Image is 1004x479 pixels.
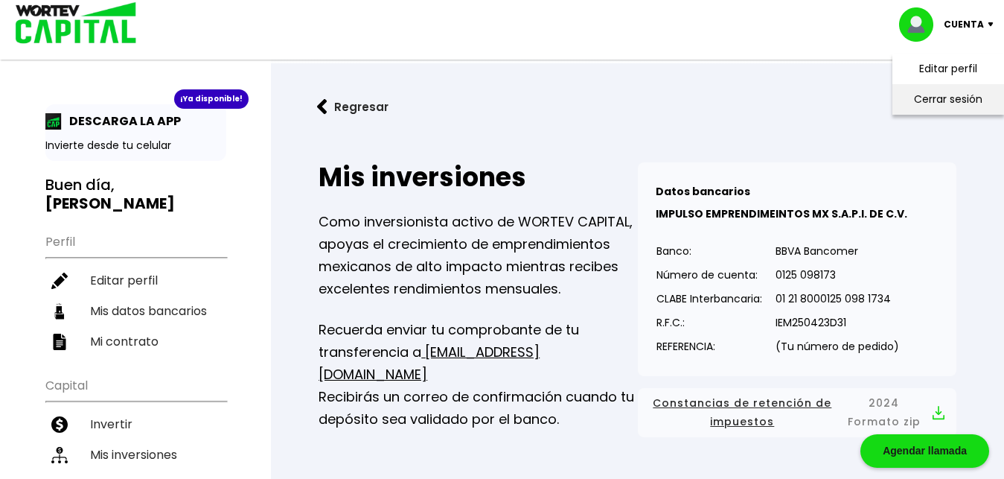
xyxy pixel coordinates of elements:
p: Cuenta [944,13,984,36]
p: Invierte desde tu celular [45,138,226,153]
p: DESCARGA LA APP [62,112,181,130]
h2: Mis inversiones [319,162,637,192]
p: Número de cuenta: [656,264,762,286]
p: REFERENCIA: [656,335,762,358]
button: Constancias de retención de impuestos2024 Formato zip [650,394,944,431]
img: datos-icon.10cf9172.svg [51,303,68,320]
p: (Tu número de pedido) [776,335,899,358]
img: app-icon [45,113,62,130]
p: R.F.C.: [656,311,762,334]
img: editar-icon.952d3147.svg [51,273,68,289]
p: 0125 098173 [776,264,899,286]
img: contrato-icon.f2db500c.svg [51,334,68,350]
a: flecha izquierdaRegresar [295,87,980,127]
ul: Perfil [45,225,226,357]
b: [PERSON_NAME] [45,193,175,214]
img: icon-down [984,22,1004,27]
b: Datos bancarios [656,184,750,199]
p: BBVA Bancomer [776,240,899,262]
p: Como inversionista activo de WORTEV CAPITAL, apoyas el crecimiento de emprendimientos mexicanos d... [319,211,637,300]
button: Regresar [295,87,411,127]
p: CLABE Interbancaria: [656,288,762,310]
b: IMPULSO EMPRENDIMEINTOS MX S.A.P.I. DE C.V. [656,206,907,221]
span: Constancias de retención de impuestos [650,394,835,431]
a: Mi contrato [45,326,226,357]
div: Agendar llamada [860,434,989,468]
img: profile-image [899,7,944,42]
img: inversiones-icon.6695dc30.svg [51,447,68,463]
div: ¡Ya disponible! [174,89,249,109]
img: invertir-icon.b3b967d7.svg [51,416,68,433]
img: flecha izquierda [317,99,327,115]
a: Editar perfil [919,61,977,77]
a: Mis datos bancarios [45,296,226,326]
p: Recuerda enviar tu comprobante de tu transferencia a Recibirás un correo de confirmación cuando t... [319,319,637,431]
a: Mis inversiones [45,440,226,470]
p: 01 21 8000125 098 1734 [776,288,899,310]
a: [EMAIL_ADDRESS][DOMAIN_NAME] [319,343,540,384]
a: Editar perfil [45,265,226,296]
p: IEM250423D31 [776,311,899,334]
a: Invertir [45,409,226,440]
h3: Buen día, [45,176,226,213]
p: Banco: [656,240,762,262]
